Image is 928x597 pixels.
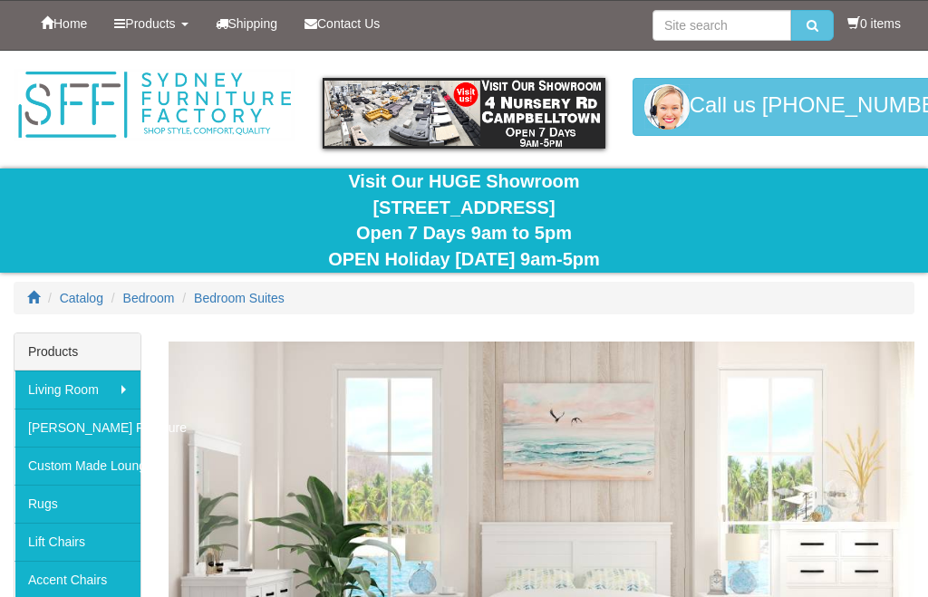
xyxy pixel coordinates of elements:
a: Living Room [14,371,140,409]
a: Bedroom Suites [194,291,285,305]
a: Lift Chairs [14,523,140,561]
span: Contact Us [317,16,380,31]
div: Products [14,333,140,371]
img: Sydney Furniture Factory [14,69,295,141]
a: Custom Made Lounges [14,447,140,485]
span: Home [53,16,87,31]
a: Products [101,1,201,46]
a: Rugs [14,485,140,523]
a: [PERSON_NAME] Furniture [14,409,140,447]
a: Home [27,1,101,46]
span: Shipping [228,16,278,31]
a: Bedroom [123,291,175,305]
a: Contact Us [291,1,393,46]
input: Site search [652,10,791,41]
li: 0 items [847,14,901,33]
a: Shipping [202,1,292,46]
span: Products [125,16,175,31]
div: Visit Our HUGE Showroom [STREET_ADDRESS] Open 7 Days 9am to 5pm OPEN Holiday [DATE] 9am-5pm [14,169,914,272]
a: Catalog [60,291,103,305]
img: showroom.gif [323,78,604,149]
